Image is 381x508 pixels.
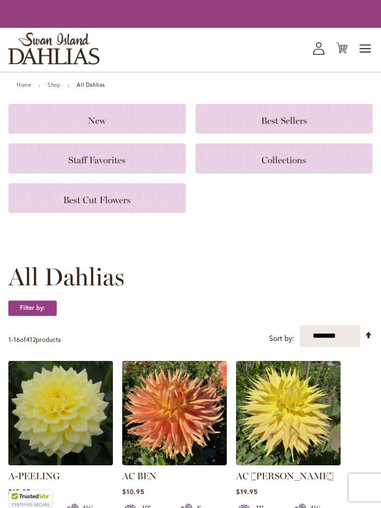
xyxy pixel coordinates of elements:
[8,361,113,465] img: A-Peeling
[236,487,258,496] span: $19.95
[236,361,341,465] img: AC Jeri
[8,143,186,173] a: Staff Favorites
[8,458,113,467] a: A-Peeling
[8,335,11,344] span: 1
[8,300,57,316] strong: Filter by:
[8,104,186,134] a: New
[122,487,145,496] span: $10.95
[63,194,131,206] span: Best Cut Flowers
[236,458,341,467] a: AC Jeri
[17,81,31,88] a: Home
[13,335,20,344] span: 16
[122,458,227,467] a: AC BEN
[7,475,33,501] iframe: Launch Accessibility Center
[26,335,36,344] span: 412
[8,183,186,213] a: Best Cut Flowers
[8,332,61,347] p: - of products
[196,143,373,173] a: Collections
[236,470,334,482] a: AC [PERSON_NAME]
[122,470,157,482] a: AC BEN
[88,115,106,126] span: New
[262,154,306,166] span: Collections
[269,330,294,347] label: Sort by:
[8,470,60,482] a: A-PEELING
[261,115,307,126] span: Best Sellers
[8,263,125,291] span: All Dahlias
[77,81,105,88] strong: All Dahlias
[196,104,373,134] a: Best Sellers
[122,361,227,465] img: AC BEN
[68,154,125,166] span: Staff Favorites
[8,32,99,64] a: store logo
[47,81,60,88] a: Shop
